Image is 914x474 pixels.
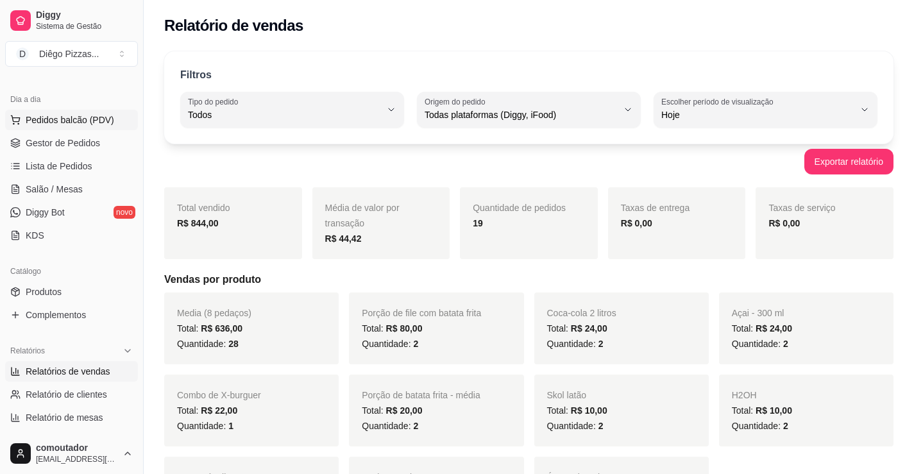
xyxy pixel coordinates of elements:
label: Escolher período de visualização [661,96,777,107]
span: 2 [598,339,604,349]
strong: R$ 844,00 [177,218,219,228]
span: Quantidade de pedidos [473,203,566,213]
span: Quantidade: [177,339,239,349]
span: Media (8 pedaços) [177,308,251,318]
span: Quantidade: [362,421,418,431]
strong: R$ 44,42 [325,233,362,244]
label: Origem do pedido [425,96,489,107]
span: Pedidos balcão (PDV) [26,114,114,126]
span: [EMAIL_ADDRESS][DOMAIN_NAME] [36,454,117,464]
span: Gestor de Pedidos [26,137,100,149]
span: R$ 636,00 [201,323,242,334]
span: Quantidade: [732,339,788,349]
span: Sistema de Gestão [36,21,133,31]
span: Porção de batata frita - média [362,390,480,400]
span: Salão / Mesas [26,183,83,196]
span: Diggy [36,10,133,21]
span: Relatório de mesas [26,411,103,424]
span: Total: [177,405,237,416]
button: Select a team [5,41,138,67]
span: 2 [413,339,418,349]
span: Quantidade: [547,339,604,349]
a: Diggy Botnovo [5,202,138,223]
span: Quantidade: [362,339,418,349]
span: Quantidade: [547,421,604,431]
a: KDS [5,225,138,246]
button: comoutador[EMAIL_ADDRESS][DOMAIN_NAME] [5,438,138,469]
span: Taxas de serviço [768,203,835,213]
a: Relatórios de vendas [5,361,138,382]
span: Complementos [26,309,86,321]
span: 2 [413,421,418,431]
span: Diggy Bot [26,206,65,219]
span: 1 [228,421,233,431]
span: Todas plataformas (Diggy, iFood) [425,108,618,121]
span: Relatórios de vendas [26,365,110,378]
div: Diêgo Pizzas ... [39,47,99,60]
span: 28 [228,339,239,349]
a: Salão / Mesas [5,179,138,199]
span: Quantidade: [177,421,233,431]
span: D [16,47,29,60]
span: 2 [598,421,604,431]
button: Pedidos balcão (PDV) [5,110,138,130]
button: Escolher período de visualizaçãoHoje [654,92,877,128]
p: Filtros [180,67,212,83]
span: Total vendido [177,203,230,213]
span: 2 [783,421,788,431]
a: Lista de Pedidos [5,156,138,176]
span: Combo de X-burguer [177,390,261,400]
strong: R$ 0,00 [621,218,652,228]
a: Relatório de mesas [5,407,138,428]
span: Total: [177,323,242,334]
div: Dia a dia [5,89,138,110]
span: Relatórios [10,346,45,356]
span: Quantidade: [732,421,788,431]
strong: R$ 0,00 [768,218,800,228]
span: Total: [732,323,792,334]
span: R$ 10,00 [571,405,607,416]
span: KDS [26,229,44,242]
a: DiggySistema de Gestão [5,5,138,36]
span: Todos [188,108,381,121]
span: Total: [362,323,422,334]
span: comoutador [36,443,117,454]
span: Média de valor por transação [325,203,400,228]
h2: Relatório de vendas [164,15,303,36]
a: Gestor de Pedidos [5,133,138,153]
span: Taxas de entrega [621,203,690,213]
span: R$ 80,00 [386,323,423,334]
a: Complementos [5,305,138,325]
a: Relatório de fidelidadenovo [5,430,138,451]
span: R$ 20,00 [386,405,423,416]
h5: Vendas por produto [164,272,893,287]
span: Total: [547,323,607,334]
span: H2OH [732,390,757,400]
span: Açai - 300 ml [732,308,784,318]
span: Porção de file com batata frita [362,308,481,318]
span: R$ 10,00 [756,405,792,416]
div: Catálogo [5,261,138,282]
span: Total: [362,405,422,416]
span: Lista de Pedidos [26,160,92,173]
span: Total: [547,405,607,416]
span: Skol latão [547,390,586,400]
label: Tipo do pedido [188,96,242,107]
span: Hoje [661,108,854,121]
span: 2 [783,339,788,349]
button: Tipo do pedidoTodos [180,92,404,128]
span: Relatório de clientes [26,388,107,401]
button: Exportar relatório [804,149,893,174]
span: Produtos [26,285,62,298]
a: Relatório de clientes [5,384,138,405]
span: Total: [732,405,792,416]
span: R$ 24,00 [571,323,607,334]
span: R$ 24,00 [756,323,792,334]
a: Produtos [5,282,138,302]
span: Coca-cola 2 litros [547,308,616,318]
button: Origem do pedidoTodas plataformas (Diggy, iFood) [417,92,641,128]
strong: 19 [473,218,483,228]
span: R$ 22,00 [201,405,237,416]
